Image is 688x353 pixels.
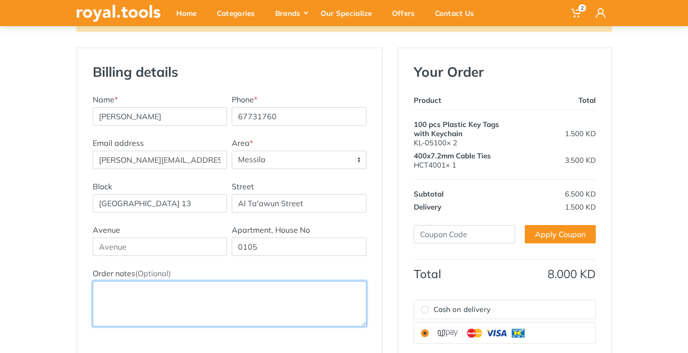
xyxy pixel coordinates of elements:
[232,224,310,236] label: Apartment, House No
[434,326,530,339] img: upay.png
[525,94,596,110] th: Total
[232,137,253,149] label: Area
[232,151,366,169] span: Messila
[385,3,428,23] div: Offers
[414,225,515,243] input: Coupon Code
[428,3,488,23] div: Contact Us
[232,94,257,105] label: Phone
[93,181,112,192] label: Block
[169,3,210,23] div: Home
[93,151,227,169] input: Email address
[434,304,491,315] span: Cash on delivery
[414,151,491,160] span: 400x7.2mm Cable Ties
[76,5,161,22] img: royal.tools Logo
[232,107,366,126] input: Phone
[414,64,596,80] h3: Your Order
[414,259,525,281] th: Total
[135,268,171,278] span: (Optional)
[548,267,596,281] span: 8.000 KD
[414,94,525,110] th: Product
[210,3,268,23] div: Categories
[314,3,385,23] div: Our Specialize
[525,155,596,165] div: 3.500 KD
[93,107,227,126] input: Name
[90,64,230,80] h3: Billing details
[414,120,499,138] span: 100 pcs Plastic Key Tags with Keychain
[525,179,596,200] td: 6.500 KD
[414,110,525,149] td: KL-05100× 2
[268,3,314,23] div: Brands
[232,181,254,192] label: Street
[525,129,596,138] div: 1.500 KD
[414,200,525,213] th: Delivery
[414,179,525,200] th: Subtotal
[93,94,118,105] label: Name
[525,225,596,243] a: Apply Coupon
[93,268,171,279] label: Order notes
[93,224,120,236] label: Avenue
[578,4,586,12] span: 2
[232,151,366,169] span: Messila
[93,194,227,212] input: Block
[93,238,227,256] input: Avenue
[232,238,366,256] input: House
[232,194,366,212] input: Street
[565,202,596,212] span: 1.500 KD
[93,137,144,149] label: Email address
[414,149,525,180] td: HCT4001× 1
